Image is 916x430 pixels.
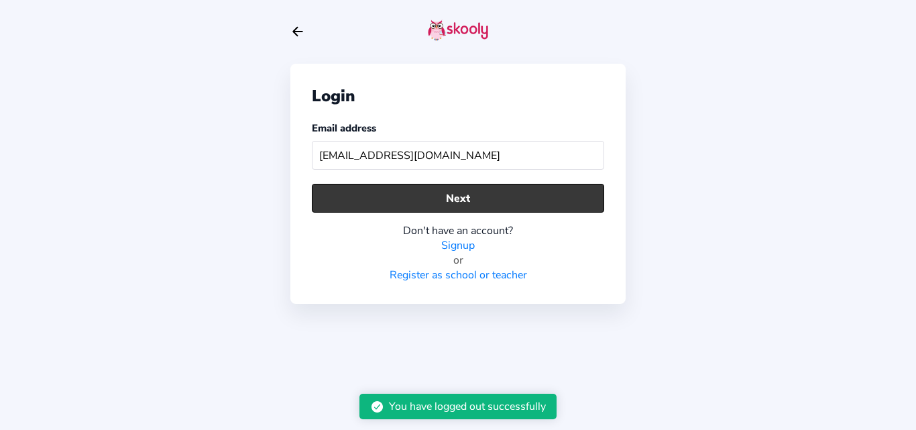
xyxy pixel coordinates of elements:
[441,238,475,253] a: Signup
[312,85,604,107] div: Login
[290,24,305,39] button: arrow back outline
[428,19,488,41] img: skooly-logo.png
[390,268,527,282] a: Register as school or teacher
[312,121,376,135] label: Email address
[312,141,604,170] input: Your email address
[312,223,604,238] div: Don't have an account?
[312,184,604,213] button: Next
[370,400,384,414] ion-icon: checkmark circle
[312,253,604,268] div: or
[389,399,546,414] div: You have logged out successfully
